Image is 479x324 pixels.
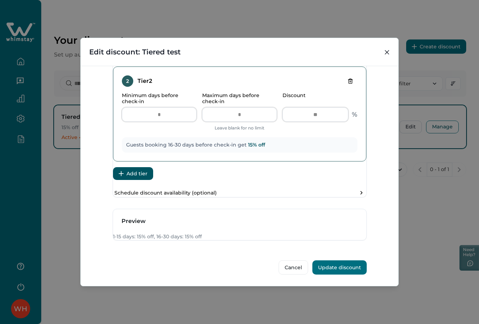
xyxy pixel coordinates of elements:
[381,47,393,58] button: Close
[126,142,353,149] p: Guests booking 16-30 days before check-in get
[282,92,344,105] p: Discount
[279,260,308,275] button: Cancel
[138,78,152,85] h4: Tier 2
[122,75,133,87] div: 2
[81,38,398,66] header: Edit discount: Tiered test
[122,92,192,105] p: Minimum days before check-in
[343,75,357,87] button: Delete tier
[312,260,367,275] button: Update discount
[248,142,265,148] span: 15 % off
[352,110,357,119] p: %
[114,190,217,197] p: Schedule discount availability (optional)
[122,218,358,225] h3: Preview
[202,92,273,105] p: Maximum days before check-in
[202,124,277,132] p: Leave blank for no limit
[358,189,365,196] div: toggle schedule
[113,233,366,240] p: 1-15 days: 15% off, 16-30 days: 15% off
[113,167,153,180] button: Add tier
[113,188,366,197] button: Schedule discount availability (optional)toggle schedule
